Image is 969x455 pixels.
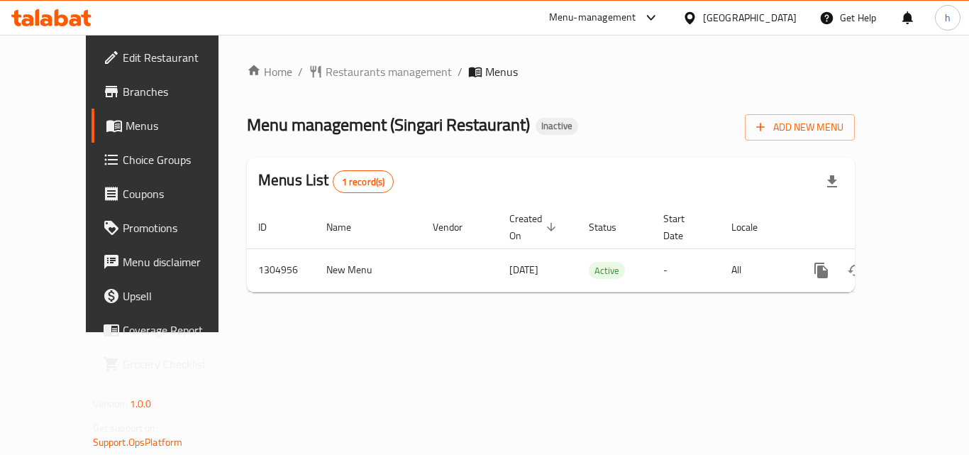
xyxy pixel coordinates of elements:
span: ID [258,219,285,236]
span: 1 record(s) [333,175,394,189]
span: Active [589,263,625,279]
a: Menu disclaimer [92,245,248,279]
a: Branches [92,75,248,109]
a: Edit Restaurant [92,40,248,75]
span: Coupons [123,185,236,202]
button: Add New Menu [745,114,855,141]
span: Edit Restaurant [123,49,236,66]
span: Locale [731,219,776,236]
span: Menus [485,63,518,80]
div: [GEOGRAPHIC_DATA] [703,10,797,26]
td: All [720,248,793,292]
td: 1304956 [247,248,315,292]
li: / [458,63,463,80]
span: Get support on: [93,419,158,437]
a: Home [247,63,292,80]
li: / [298,63,303,80]
a: Upsell [92,279,248,313]
a: Promotions [92,211,248,245]
span: Menu management ( Singari Restaurant ) [247,109,530,141]
span: Menu disclaimer [123,253,236,270]
span: h [945,10,951,26]
a: Grocery Checklist [92,347,248,381]
div: Total records count [333,170,394,193]
button: more [804,253,838,287]
span: Add New Menu [756,119,843,136]
span: Restaurants management [326,63,452,80]
div: Inactive [536,118,578,135]
span: Upsell [123,287,236,305]
td: - [652,248,720,292]
span: [DATE] [509,261,538,279]
span: Menus [126,117,236,134]
a: Choice Groups [92,143,248,177]
span: Start Date [663,210,703,244]
a: Coverage Report [92,313,248,347]
span: Name [326,219,370,236]
span: Grocery Checklist [123,356,236,373]
nav: breadcrumb [247,63,855,80]
h2: Menus List [258,170,394,193]
span: Created On [509,210,560,244]
button: Change Status [838,253,873,287]
a: Support.OpsPlatform [93,433,183,451]
a: Coupons [92,177,248,211]
td: New Menu [315,248,421,292]
div: Menu-management [549,9,636,26]
span: 1.0.0 [130,395,152,413]
a: Restaurants management [309,63,452,80]
span: Inactive [536,120,578,132]
span: Version: [93,395,128,413]
span: Branches [123,83,236,100]
span: Vendor [433,219,481,236]
span: Coverage Report [123,322,236,339]
table: enhanced table [247,206,952,292]
th: Actions [793,206,952,249]
a: Menus [92,109,248,143]
span: Promotions [123,219,236,236]
span: Choice Groups [123,151,236,168]
div: Export file [815,165,849,199]
span: Status [589,219,635,236]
